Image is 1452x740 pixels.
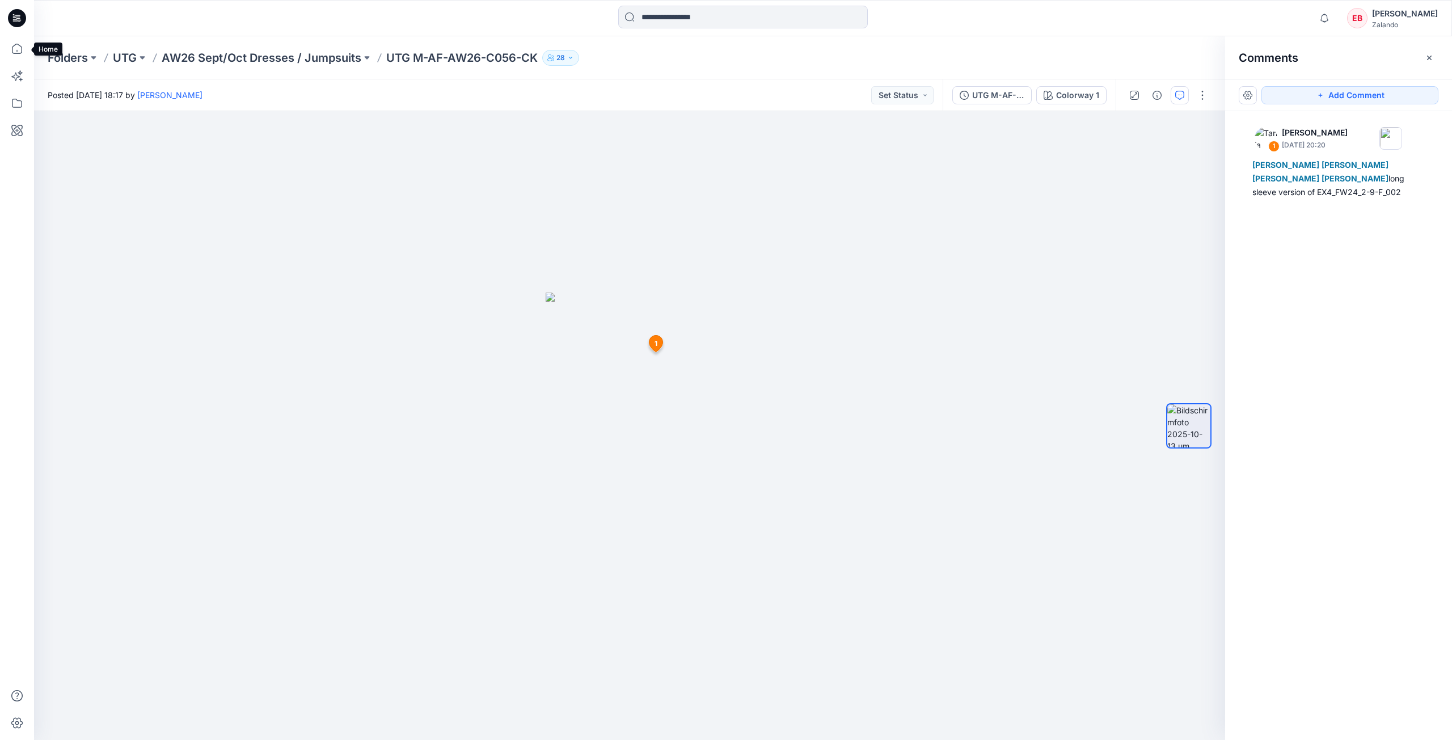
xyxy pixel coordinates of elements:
span: [PERSON_NAME] [1252,160,1319,170]
p: UTG M-AF-AW26-C056-CK [386,50,538,66]
span: Posted [DATE] 18:17 by [48,89,202,101]
p: [DATE] 20:20 [1282,139,1348,151]
button: 28 [542,50,579,66]
div: 1 [1268,141,1280,152]
div: Colorway 1 [1056,89,1099,102]
div: Zalando [1372,20,1438,29]
a: Folders [48,50,88,66]
a: AW26 Sept/Oct Dresses / Jumpsuits [162,50,361,66]
a: [PERSON_NAME] [137,90,202,100]
span: [PERSON_NAME] [1322,174,1388,183]
div: EB [1347,8,1367,28]
span: [PERSON_NAME] [1322,160,1388,170]
div: long sleeve version of EX4_FW24_2-9-F_002 [1252,158,1425,199]
p: 28 [556,52,565,64]
button: Colorway 1 [1036,86,1107,104]
img: Tania Baumeister-Hanff [1255,127,1277,150]
img: Bildschirmfoto 2025-10-13 um 20.17.20 [1167,404,1210,447]
button: UTG M-AF-AW26-C056-CK [952,86,1032,104]
a: UTG [113,50,137,66]
img: eyJhbGciOiJIUzI1NiIsImtpZCI6IjAiLCJzbHQiOiJzZXMiLCJ0eXAiOiJKV1QifQ.eyJkYXRhIjp7InR5cGUiOiJzdG9yYW... [546,293,714,740]
div: [PERSON_NAME] [1372,7,1438,20]
button: Add Comment [1261,86,1438,104]
button: Details [1148,86,1166,104]
p: [PERSON_NAME] [1282,126,1348,139]
div: UTG M-AF-AW26-C056-CK [972,89,1024,102]
span: [PERSON_NAME] [1252,174,1319,183]
h2: Comments [1239,51,1298,65]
